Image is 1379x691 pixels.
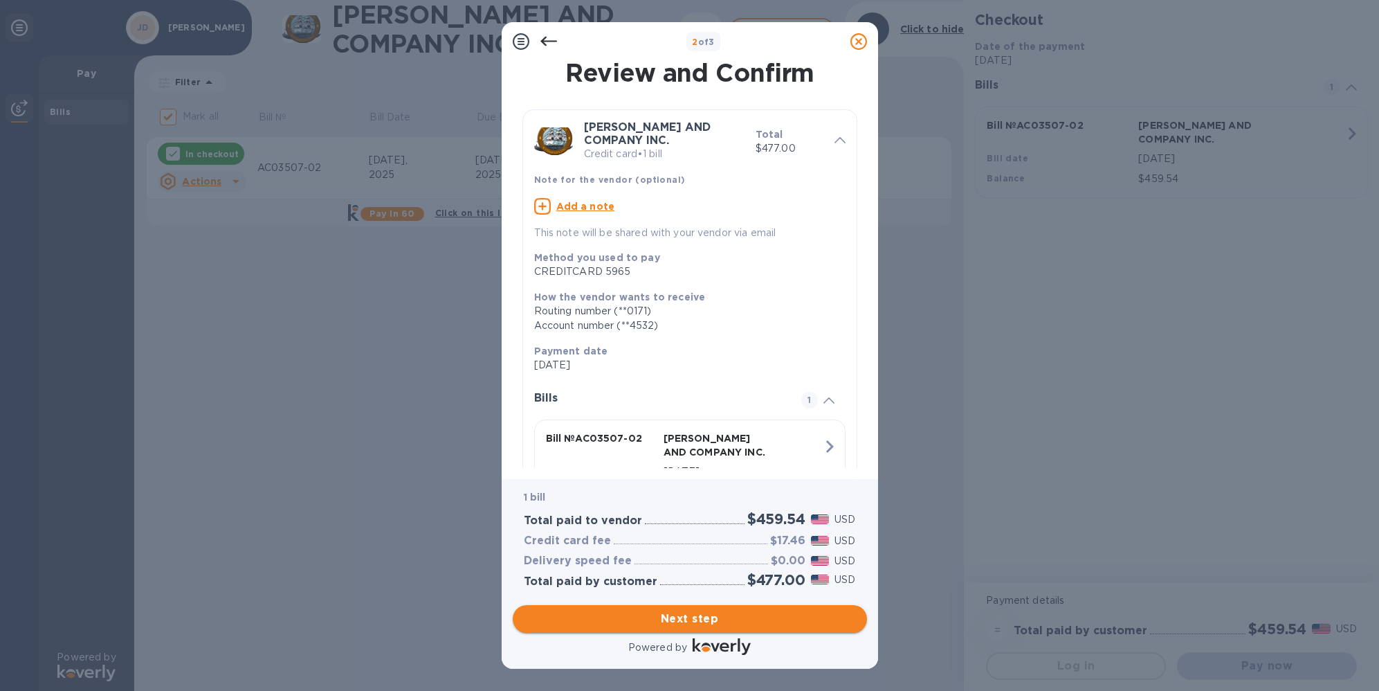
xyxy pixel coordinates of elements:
p: [DATE] [664,465,823,479]
b: of 3 [692,37,715,47]
p: Powered by [628,640,687,655]
div: [PERSON_NAME] AND COMPANY INC.Credit card•1 billTotal$477.00Note for the vendor (optional)Add a n... [534,121,846,240]
h2: $459.54 [747,510,805,528]
b: Method you used to pay [534,252,660,263]
h3: Bills [534,392,785,405]
span: 2 [692,37,697,47]
span: Next step [524,611,856,627]
b: Total [756,129,783,140]
img: Logo [693,638,751,655]
span: 1 [801,392,818,409]
p: [DATE] [534,358,834,373]
img: USD [811,514,830,524]
p: Credit card • 1 bill [584,147,745,161]
p: USD [834,512,855,527]
img: USD [811,575,830,584]
h2: $477.00 [747,571,805,589]
button: Next step [513,605,867,633]
p: [PERSON_NAME] AND COMPANY INC. [664,431,776,459]
h3: Credit card fee [524,535,611,548]
b: Payment date [534,345,608,357]
div: Routing number (**0171) [534,304,834,318]
u: Add a note [556,201,615,212]
img: USD [811,536,830,546]
p: USD [834,573,855,587]
button: Bill №AC03507-02[PERSON_NAME] AND COMPANY INC.Bill date[DATE] [534,420,846,511]
b: Bill date [546,466,587,476]
b: [PERSON_NAME] AND COMPANY INC. [584,120,711,147]
h3: $17.46 [770,535,805,548]
h3: Total paid to vendor [524,514,642,528]
img: USD [811,556,830,566]
p: Bill № AC03507-02 [546,431,658,445]
p: USD [834,554,855,568]
div: CREDITCARD 5965 [534,264,834,279]
h3: $0.00 [771,555,805,568]
p: $477.00 [756,141,823,156]
b: 1 bill [524,492,546,503]
p: USD [834,534,855,548]
div: Account number (**4532) [534,318,834,333]
b: How the vendor wants to receive [534,291,706,303]
h3: Total paid by customer [524,575,657,589]
p: This note will be shared with your vendor via email [534,226,846,240]
h3: Delivery speed fee [524,555,632,568]
b: Note for the vendor (optional) [534,174,686,185]
h1: Review and Confirm [520,58,860,87]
